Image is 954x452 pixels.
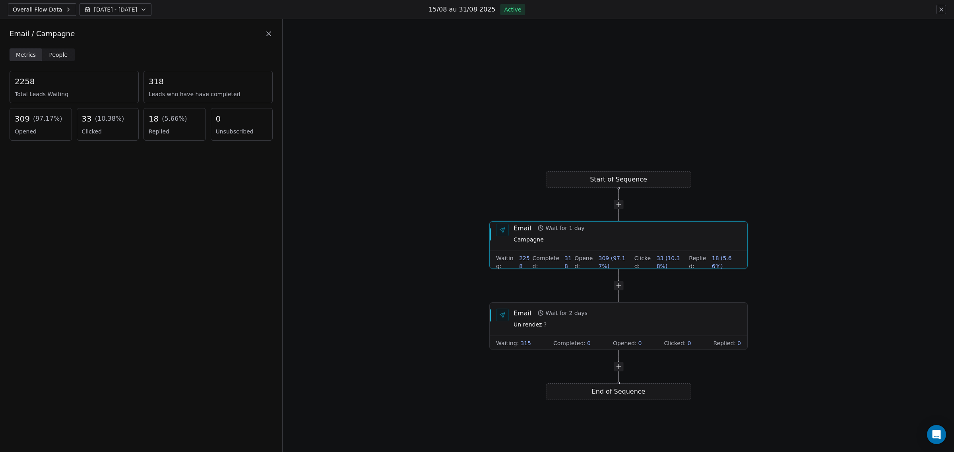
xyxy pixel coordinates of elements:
[15,90,134,98] span: Total Leads Waiting
[546,383,691,400] div: End of Sequence
[79,3,151,16] button: [DATE] - [DATE]
[519,254,533,270] span: 2258
[94,6,137,14] span: [DATE] - [DATE]
[95,114,124,124] span: ( 10.38 %)
[496,339,519,347] span: Waiting :
[8,3,76,16] button: Overall Flow Data
[33,114,62,124] span: ( 97.17 %)
[520,339,531,347] span: 315
[634,254,655,270] span: Clicked :
[15,76,35,87] span: 2258
[496,254,518,270] span: Waiting :
[514,236,585,244] span: Campagne
[149,76,164,87] span: 318
[216,113,221,124] span: 0
[216,127,268,135] span: Unsubscribed
[149,90,268,98] span: Leads who have have completed
[514,321,588,329] span: Un rendez ?
[13,6,62,14] span: Overall Flow Data
[638,339,642,347] span: 0
[533,254,563,270] span: Completed :
[149,127,201,135] span: Replied
[664,339,686,347] span: Clicked :
[15,127,67,135] span: Opened
[613,339,637,347] span: Opened :
[514,309,531,317] div: Email
[657,254,689,270] span: 33 (10.38%)
[553,339,586,347] span: Completed :
[574,254,597,270] span: Opened :
[564,254,574,270] span: 318
[689,254,710,270] span: Replied :
[599,254,634,270] span: 309 (97.17%)
[149,113,159,124] span: 18
[10,29,75,39] span: Email / Campagne
[737,339,741,347] span: 0
[927,425,946,444] div: Open Intercom Messenger
[429,5,495,14] h1: 15/08 au 31/08 2025
[489,302,748,350] div: EmailWait for 2 daysUn rendez ?Waiting:315Completed:0Opened:0Clicked:0Replied:0
[713,339,736,347] span: Replied :
[504,6,521,14] span: Active
[15,113,30,124] span: 309
[688,339,691,347] span: 0
[49,51,68,59] span: People
[489,221,748,269] div: EmailWait for 1 dayCampagneWaiting:2258Completed:318Opened:309 (97.17%)Clicked:33 (10.38%)Replied...
[82,127,134,135] span: Clicked
[162,114,187,124] span: ( 5.66 %)
[514,224,531,232] div: Email
[587,339,591,347] span: 0
[712,254,741,270] span: 18 (5.66%)
[82,113,92,124] span: 33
